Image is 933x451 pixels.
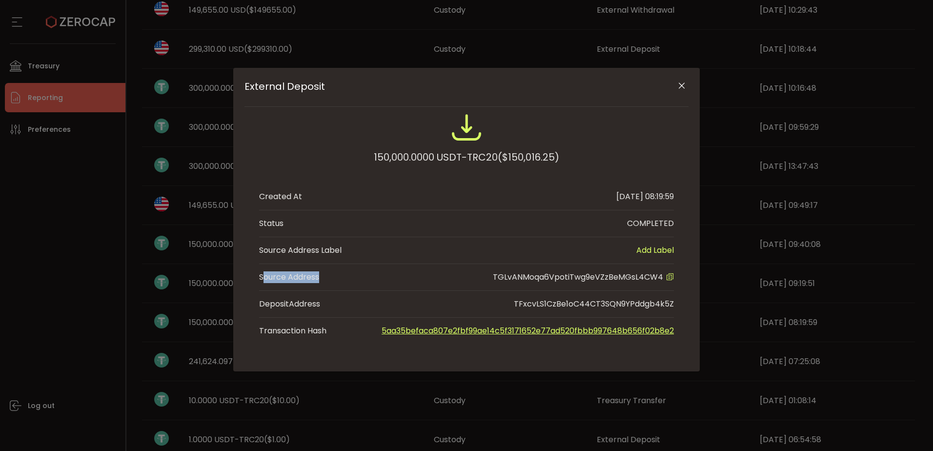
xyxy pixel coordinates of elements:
div: Status [259,218,284,229]
div: External Deposit [233,68,700,371]
span: TGLvANMoqa6VpotiTwg9eVZzBeMGsL4CW4 [493,271,663,283]
div: TFxcvLS1CzBe1oC44CT3SQN9YPddgb4k5Z [514,298,674,310]
div: [DATE] 08:19:59 [616,191,674,203]
iframe: Chat Widget [884,404,933,451]
span: Source Address Label [259,245,342,256]
div: 150,000.0000 USDT-TRC20 [374,148,559,166]
span: Transaction Hash [259,325,357,337]
div: Address [259,298,320,310]
span: Deposit [259,298,289,309]
button: Close [673,78,690,95]
span: External Deposit [244,81,644,92]
span: ($150,016.25) [498,148,559,166]
div: Source Address [259,271,319,283]
a: 5aa35befaca807e2fbf99ae14c5f3171652e77ad520fbbb997648b656f02b8e2 [382,325,674,336]
div: COMPLETED [627,218,674,229]
div: Created At [259,191,302,203]
span: Add Label [636,245,674,256]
